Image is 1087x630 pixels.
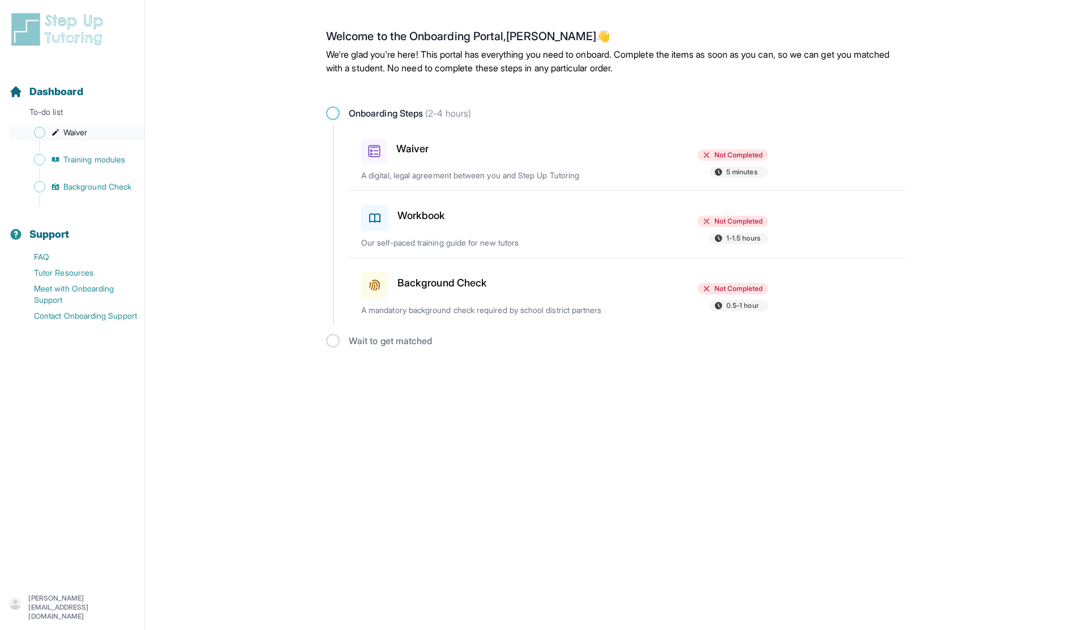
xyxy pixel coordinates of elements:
[726,234,760,243] span: 1-1.5 hours
[423,108,471,119] span: (2-4 hours)
[5,66,140,104] button: Dashboard
[9,152,144,168] a: Training modules
[714,284,763,293] span: Not Completed
[361,305,626,316] p: A mandatory background check required by school district partners
[348,125,906,190] a: WaiverNot Completed5 minutesA digital, legal agreement between you and Step Up Tutoring
[9,281,144,308] a: Meet with Onboarding Support
[9,308,144,324] a: Contact Onboarding Support
[714,151,763,160] span: Not Completed
[726,301,759,310] span: 0.5-1 hour
[397,208,446,224] h3: Workbook
[9,179,144,195] a: Background Check
[726,168,758,177] span: 5 minutes
[29,226,70,242] span: Support
[63,181,131,192] span: Background Check
[361,237,626,248] p: Our self-paced training guide for new tutors
[326,48,906,75] p: We're glad you're here! This portal has everything you need to onboard. Complete the items as soo...
[9,84,83,100] a: Dashboard
[9,594,135,621] button: [PERSON_NAME][EMAIL_ADDRESS][DOMAIN_NAME]
[9,11,110,48] img: logo
[28,594,135,621] p: [PERSON_NAME][EMAIL_ADDRESS][DOMAIN_NAME]
[349,106,471,120] span: Onboarding Steps
[348,191,906,258] a: WorkbookNot Completed1-1.5 hoursOur self-paced training guide for new tutors
[348,258,906,325] a: Background CheckNot Completed0.5-1 hourA mandatory background check required by school district p...
[29,84,83,100] span: Dashboard
[63,154,125,165] span: Training modules
[9,249,144,265] a: FAQ
[714,217,763,226] span: Not Completed
[396,141,429,157] h3: Waiver
[9,125,144,140] a: Waiver
[326,29,906,48] h2: Welcome to the Onboarding Portal, [PERSON_NAME] 👋
[9,265,144,281] a: Tutor Resources
[397,275,487,291] h3: Background Check
[5,208,140,247] button: Support
[5,106,140,122] p: To-do list
[361,170,626,181] p: A digital, legal agreement between you and Step Up Tutoring
[63,127,87,138] span: Waiver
